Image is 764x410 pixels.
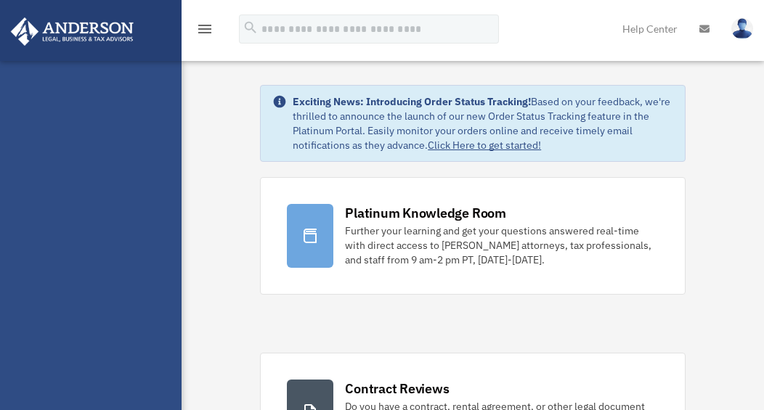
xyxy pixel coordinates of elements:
div: Contract Reviews [345,380,449,398]
a: Platinum Knowledge Room Further your learning and get your questions answered real-time with dire... [260,177,686,295]
strong: Exciting News: Introducing Order Status Tracking! [293,95,531,108]
div: Further your learning and get your questions answered real-time with direct access to [PERSON_NAM... [345,224,659,267]
i: search [243,20,259,36]
a: Click Here to get started! [428,139,541,152]
img: Anderson Advisors Platinum Portal [7,17,138,46]
div: Platinum Knowledge Room [345,204,506,222]
img: User Pic [731,18,753,39]
i: menu [196,20,214,38]
a: menu [196,25,214,38]
div: Based on your feedback, we're thrilled to announce the launch of our new Order Status Tracking fe... [293,94,673,152]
